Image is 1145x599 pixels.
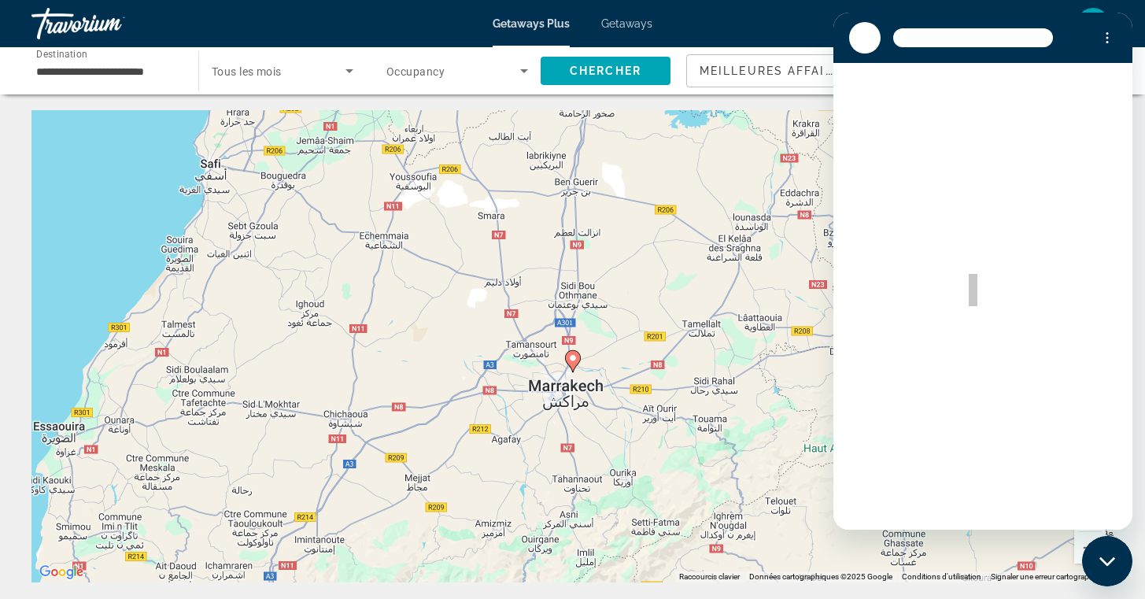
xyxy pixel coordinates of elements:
a: Getaways Plus [493,17,570,30]
a: Travorium [31,3,189,44]
span: Données cartographiques ©2025 Google [749,572,892,581]
a: Getaways [601,17,652,30]
span: Chercher [570,65,641,77]
a: Conditions d'utilisation (s'ouvre dans un nouvel onglet) [902,572,981,581]
button: Raccourcis clavier [679,571,740,582]
a: Signaler une erreur cartographique [991,572,1109,581]
a: Ouvrir cette zone dans Google Maps (dans une nouvelle fenêtre) [35,562,87,582]
mat-select: Sort by [700,61,841,80]
button: Zoom arrière [1074,532,1106,564]
img: Google [35,562,87,582]
span: Meilleures affaires [700,65,851,77]
iframe: Fenêtre de messagerie [833,13,1132,530]
input: Select destination [36,62,178,81]
button: User Menu [1073,7,1114,40]
span: Tous les mois [212,65,282,78]
span: Occupancy [386,65,445,78]
span: Destination [36,48,87,59]
iframe: Bouton de lancement de la fenêtre de messagerie [1082,536,1132,586]
button: Search [541,57,670,85]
